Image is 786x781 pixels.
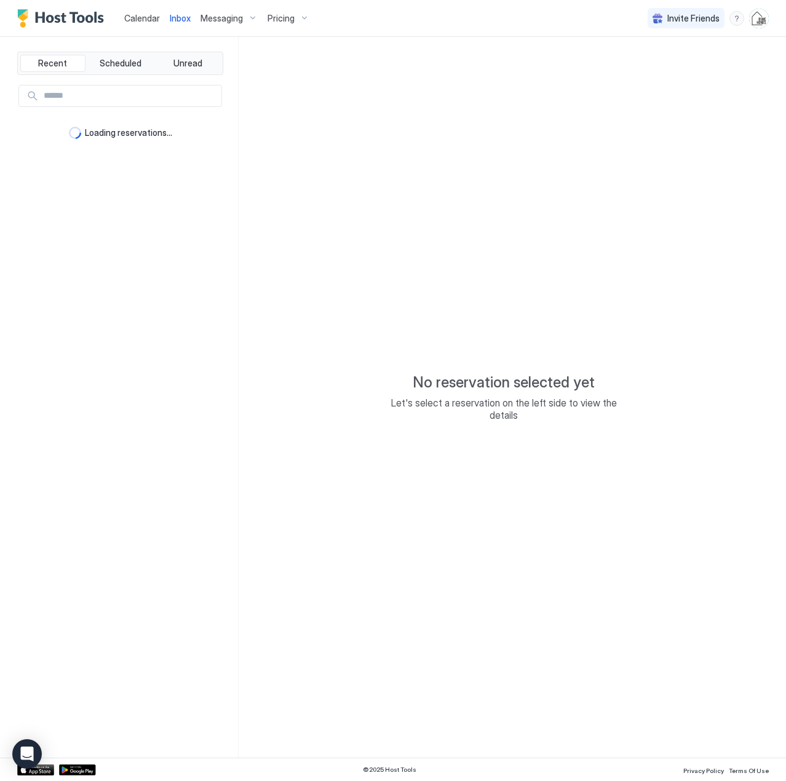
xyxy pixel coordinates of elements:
[173,58,202,69] span: Unread
[413,373,595,392] span: No reservation selected yet
[170,13,191,23] span: Inbox
[39,85,221,106] input: Input Field
[363,766,416,774] span: © 2025 Host Tools
[729,767,769,774] span: Terms Of Use
[124,12,160,25] a: Calendar
[12,739,42,769] div: Open Intercom Messenger
[155,55,220,72] button: Unread
[683,767,724,774] span: Privacy Policy
[170,12,191,25] a: Inbox
[17,764,54,775] a: App Store
[100,58,141,69] span: Scheduled
[85,127,172,138] span: Loading reservations...
[729,763,769,776] a: Terms Of Use
[381,397,627,421] span: Let's select a reservation on the left side to view the details
[59,764,96,775] a: Google Play Store
[17,52,223,75] div: tab-group
[683,763,724,776] a: Privacy Policy
[38,58,67,69] span: Recent
[749,9,769,28] div: User profile
[88,55,153,72] button: Scheduled
[268,13,295,24] span: Pricing
[20,55,85,72] button: Recent
[17,9,109,28] a: Host Tools Logo
[667,13,720,24] span: Invite Friends
[200,13,243,24] span: Messaging
[69,127,81,139] div: loading
[729,11,744,26] div: menu
[124,13,160,23] span: Calendar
